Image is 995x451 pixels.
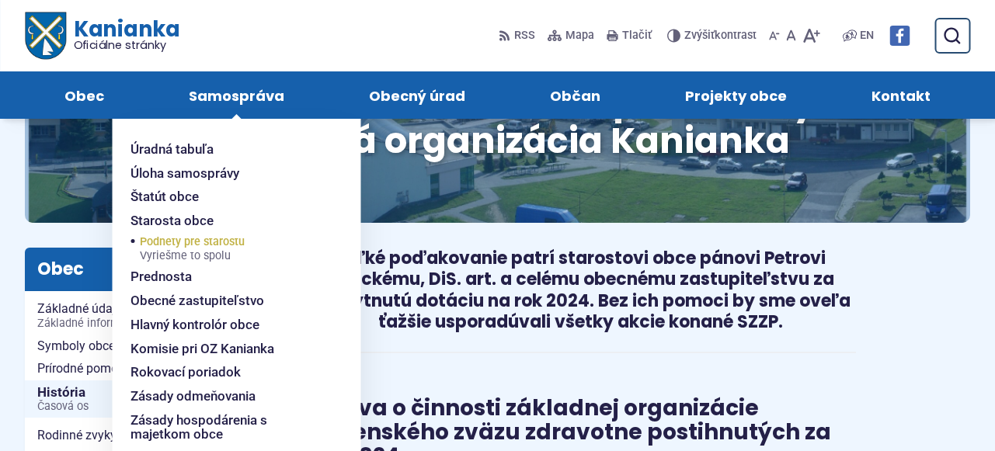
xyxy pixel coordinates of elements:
[130,161,323,186] a: Úloha samosprávy
[130,137,323,161] a: Úradná tabuľa
[524,71,628,119] a: Občan
[25,12,65,60] img: Prejsť na domovskú stránku
[845,71,958,119] a: Kontakt
[130,209,323,233] a: Starosta obce
[25,12,179,60] a: Logo Kanianka, prejsť na domovskú stránku.
[604,19,655,52] button: Tlačiť
[189,71,284,119] span: Samospráva
[130,265,323,289] a: Prednosta
[130,337,274,361] span: Komisie pri OZ Kanianka
[37,424,242,447] span: Rodinné zvyky
[311,246,851,335] strong: Veľké poďakovanie patrí starostovi obce pánovi Petrovi Bielickému, DiS. art. a celému obecnému za...
[667,19,760,52] button: Zvýšiťkontrast
[659,71,814,119] a: Projekty obce
[130,408,323,446] a: Zásady hospodárenia s majetkom obce
[37,335,242,358] span: Symboly obce
[37,297,242,334] span: Základné údaje
[799,19,823,52] button: Zväčšiť veľkosť písma
[130,161,239,186] span: Úloha samosprávy
[37,357,242,380] span: Prírodné pomery
[130,360,323,384] a: Rokovací poriadok
[130,384,323,408] a: Zásady odmeňovania
[130,185,199,209] span: Štatút obce
[857,26,877,45] a: EN
[544,19,597,52] a: Mapa
[622,29,652,43] span: Tlačiť
[37,380,242,418] span: História
[25,297,255,334] a: Základné údajeZákladné informácie
[889,26,910,46] img: Prejsť na Facebook stránku
[565,26,594,45] span: Mapa
[25,335,255,358] a: Symboly obce
[130,289,323,313] a: Obecné zastupiteľstvo
[140,233,245,265] span: Podnety pre starostu
[130,289,264,313] span: Obecné zastupiteľstvo
[684,29,715,42] span: Zvýšiť
[130,313,323,337] a: Hlavný kontrolór obce
[140,233,323,265] a: Podnety pre starostuVyriešme to spolu
[37,401,242,413] span: Časová os
[73,40,179,50] span: Oficiálne stránky
[130,265,192,289] span: Prednosta
[130,185,323,209] a: Štatút obce
[162,71,311,119] a: Samospráva
[342,71,492,119] a: Obecný úrad
[766,19,783,52] button: Zmenšiť veľkosť písma
[860,26,874,45] span: EN
[550,71,600,119] span: Občan
[685,71,787,119] span: Projekty obce
[130,384,256,408] span: Zásady odmeňovania
[25,357,255,380] a: Prírodné pomery
[37,71,130,119] a: Obec
[130,313,259,337] span: Hlavný kontrolór obce
[130,209,214,233] span: Starosta obce
[130,137,214,161] span: Úradná tabuľa
[37,317,242,330] span: Základné informácie
[499,19,538,52] a: RSS
[783,19,799,52] button: Nastaviť pôvodnú veľkosť písma
[514,26,535,45] span: RSS
[140,250,245,262] span: Vyriešme to spolu
[25,424,255,447] a: Rodinné zvyky
[130,360,241,384] span: Rokovací poriadok
[684,29,757,43] span: kontrast
[130,337,323,361] a: Komisie pri OZ Kanianka
[133,77,862,166] span: Slovenský zväz zdravotne postihnutých základná organizácia Kanianka
[369,71,465,119] span: Obecný úrad
[65,19,179,51] span: Kanianka
[25,248,255,291] h3: Obec
[25,380,255,418] a: HistóriaČasová os
[64,71,104,119] span: Obec
[871,71,931,119] span: Kontakt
